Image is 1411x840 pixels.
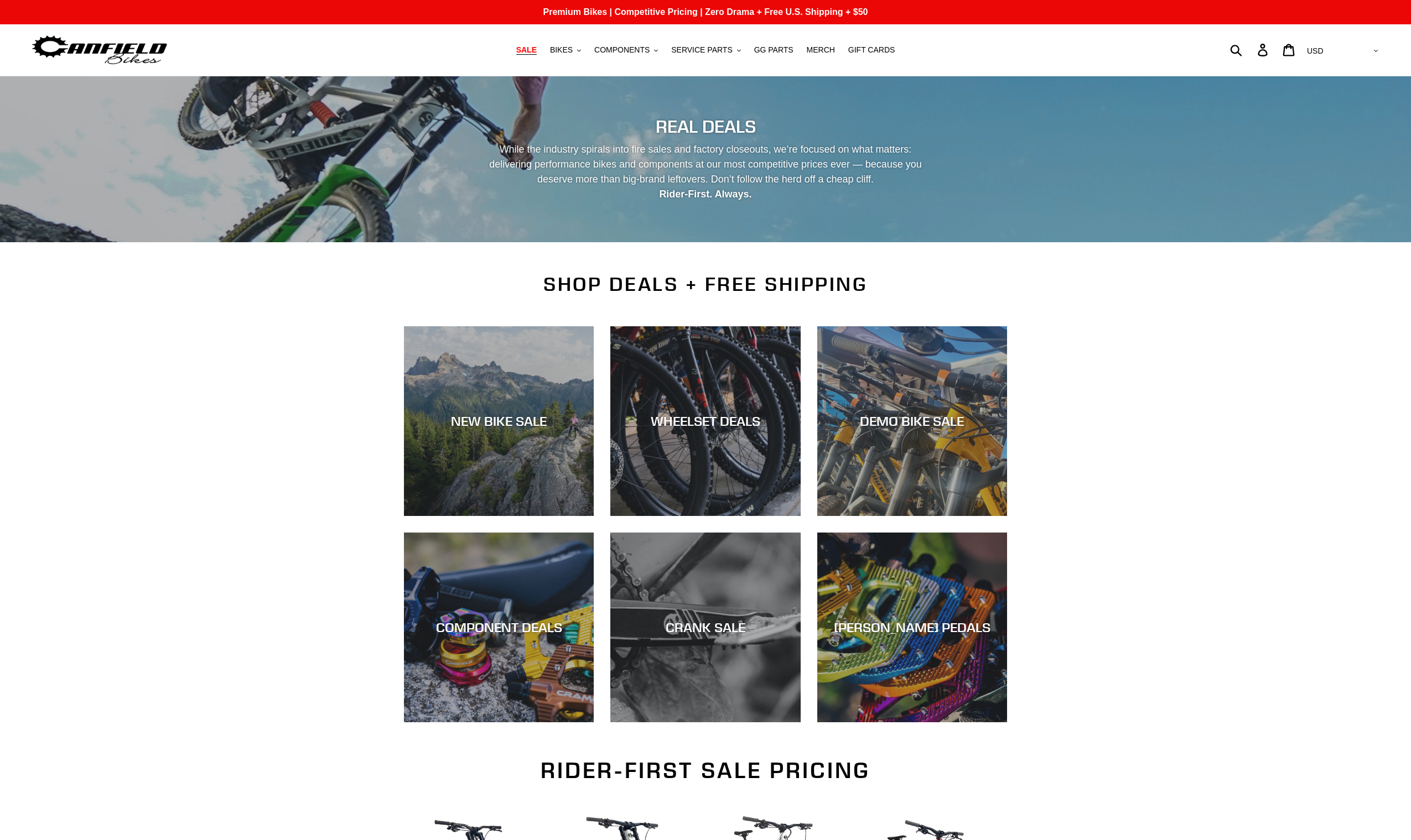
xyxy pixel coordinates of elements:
[589,43,663,58] button: COMPONENTS
[511,43,542,58] a: SALE
[754,45,793,55] span: GG PARTS
[594,45,650,55] span: COMPONENTS
[817,413,1007,429] div: DEMO BIKE SALE
[848,45,895,55] span: GIFT CARDS
[544,43,587,58] button: BIKES
[404,413,594,429] div: NEW BIKE SALE
[817,326,1007,516] a: DEMO BIKE SALE
[479,142,932,202] p: While the industry spirals into fire sales and factory closeouts, we’re focused on what matters: ...
[610,533,800,722] a: CRANK SALE
[807,45,835,55] span: MERCH
[817,533,1007,722] a: [PERSON_NAME] PEDALS
[659,189,751,200] strong: Rider-First. Always.
[666,43,746,58] button: SERVICE PARTS
[671,45,732,55] span: SERVICE PARTS
[610,619,800,635] div: CRANK SALE
[550,45,573,55] span: BIKES
[516,45,537,55] span: SALE
[1236,38,1264,62] input: Search
[817,619,1007,635] div: [PERSON_NAME] PEDALS
[404,326,594,516] a: NEW BIKE SALE
[404,273,1007,296] h2: SHOP DEALS + FREE SHIPPING
[801,43,841,58] a: MERCH
[610,326,800,516] a: WHEELSET DEALS
[30,33,169,67] img: Canfield Bikes
[404,116,1007,137] h2: REAL DEALS
[843,43,901,58] a: GIFT CARDS
[404,533,594,722] a: COMPONENT DEALS
[404,619,594,635] div: COMPONENT DEALS
[749,43,799,58] a: GG PARTS
[404,757,1007,784] h2: RIDER-FIRST SALE PRICING
[610,413,800,429] div: WHEELSET DEALS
